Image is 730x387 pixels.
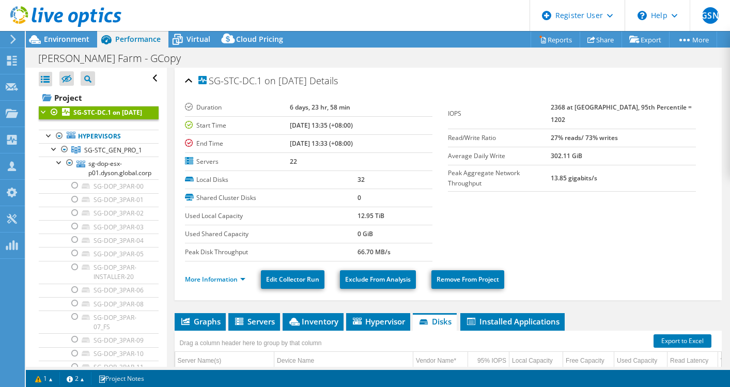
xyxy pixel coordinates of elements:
[614,352,667,370] td: Used Capacity Column
[358,211,384,220] b: 12.95 TiB
[566,354,604,367] div: Free Capacity
[187,34,210,44] span: Virtual
[91,372,151,385] a: Project Notes
[185,229,358,239] label: Used Shared Capacity
[73,108,142,117] b: SG-STC-DC.1 on [DATE]
[177,336,324,350] div: Drag a column header here to group by that column
[39,297,159,311] a: SG-DOP_3PAR-08
[115,34,161,44] span: Performance
[39,220,159,234] a: SG-DOP_3PAR-03
[290,139,353,148] b: [DATE] 13:33 (+08:00)
[290,121,353,130] b: [DATE] 13:35 (+08:00)
[185,211,358,221] label: Used Local Capacity
[39,207,159,220] a: SG-DOP_3PAR-02
[185,275,245,284] a: More Information
[622,32,670,48] a: Export
[669,32,717,48] a: More
[358,193,361,202] b: 0
[431,270,504,289] a: Remove From Project
[39,143,159,157] a: SG-STC_GEN_PRO_1
[667,352,718,370] td: Read Latency Column
[563,352,614,370] td: Free Capacity Column
[175,352,274,370] td: Server Name(s) Column
[448,109,551,119] label: IOPS
[39,311,159,333] a: SG-DOP_3PAR-07_FS
[477,354,506,367] div: 95% IOPS
[638,11,647,20] svg: \n
[551,103,692,124] b: 2368 at [GEOGRAPHIC_DATA], 95th Percentile = 1202
[277,354,314,367] div: Device Name
[654,334,711,348] a: Export to Excel
[39,333,159,347] a: SG-DOP_3PAR-09
[468,352,509,370] td: 95% IOPS Column
[39,89,159,106] a: Project
[28,372,60,385] a: 1
[309,74,338,87] span: Details
[448,168,551,189] label: Peak Aggregate Network Throughput
[509,352,563,370] td: Local Capacity Column
[416,354,456,367] div: Vendor Name*
[178,354,222,367] div: Server Name(s)
[261,270,324,289] a: Edit Collector Run
[185,175,358,185] label: Local Disks
[234,316,275,327] span: Servers
[351,316,405,327] span: Hypervisor
[39,284,159,297] a: SG-DOP_3PAR-06
[39,157,159,179] a: sg-dop-esx-p01.dyson.global.corp
[39,193,159,207] a: SG-DOP_3PAR-01
[39,130,159,143] a: Hypervisors
[39,234,159,247] a: SG-DOP_3PAR-04
[551,133,618,142] b: 27% reads/ 73% writes
[274,352,413,370] td: Device Name Column
[551,174,597,182] b: 13.85 gigabits/s
[358,175,365,184] b: 32
[185,157,290,167] label: Servers
[59,372,91,385] a: 2
[358,247,391,256] b: 66.70 MB/s
[290,103,350,112] b: 6 days, 23 hr, 58 min
[185,138,290,149] label: End Time
[290,157,297,166] b: 22
[512,354,553,367] div: Local Capacity
[198,76,307,86] span: SG-STC-DC.1 on [DATE]
[617,354,657,367] div: Used Capacity
[44,34,89,44] span: Environment
[39,261,159,284] a: SG-DOP_3PAR-INSTALLER-20
[465,316,560,327] span: Installed Applications
[551,151,582,160] b: 302.11 GiB
[418,316,452,327] span: Disks
[39,179,159,193] a: SG-DOP_3PAR-00
[413,352,468,370] td: Vendor Name* Column
[180,316,221,327] span: Graphs
[84,146,142,154] span: SG-STC_GEN_PRO_1
[39,361,159,374] a: SG-DOP_3PAR-11
[185,102,290,113] label: Duration
[580,32,622,48] a: Share
[340,270,416,289] a: Exclude From Analysis
[39,347,159,361] a: SG-DOP_3PAR-10
[288,316,338,327] span: Inventory
[34,53,197,64] h1: [PERSON_NAME] Farm - GCopy
[39,106,159,119] a: SG-STC-DC.1 on [DATE]
[448,133,551,143] label: Read/Write Ratio
[236,34,283,44] span: Cloud Pricing
[702,7,719,24] span: GSN
[185,193,358,203] label: Shared Cluster Disks
[531,32,580,48] a: Reports
[185,247,358,257] label: Peak Disk Throughput
[358,229,373,238] b: 0 GiB
[185,120,290,131] label: Start Time
[39,247,159,260] a: SG-DOP_3PAR-05
[670,354,708,367] div: Read Latency
[448,151,551,161] label: Average Daily Write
